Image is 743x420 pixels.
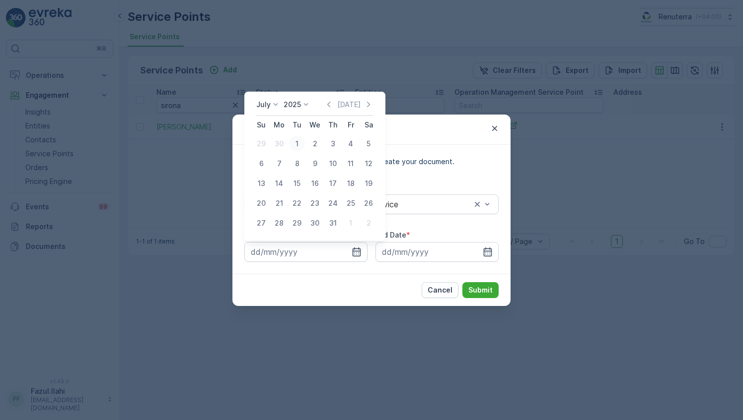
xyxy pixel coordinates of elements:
[361,195,376,211] div: 26
[307,136,323,152] div: 2
[468,285,493,295] p: Submit
[289,215,305,231] div: 29
[244,242,368,262] input: dd/mm/yyyy
[306,116,324,134] th: Wednesday
[307,156,323,172] div: 9
[284,100,301,110] p: 2025
[343,176,359,191] div: 18
[343,156,359,172] div: 11
[253,176,269,191] div: 13
[324,116,342,134] th: Thursday
[307,195,323,211] div: 23
[343,215,359,231] div: 1
[361,156,376,172] div: 12
[252,116,270,134] th: Sunday
[289,195,305,211] div: 22
[343,195,359,211] div: 25
[375,231,406,239] label: End Date
[271,195,287,211] div: 21
[271,156,287,172] div: 7
[256,100,271,110] p: July
[325,156,341,172] div: 10
[307,215,323,231] div: 30
[361,176,376,191] div: 19
[271,215,287,231] div: 28
[342,116,360,134] th: Friday
[253,215,269,231] div: 27
[325,195,341,211] div: 24
[428,285,452,295] p: Cancel
[288,116,306,134] th: Tuesday
[325,176,341,191] div: 17
[422,282,458,298] button: Cancel
[325,215,341,231] div: 31
[289,136,305,152] div: 1
[325,136,341,152] div: 3
[270,116,288,134] th: Monday
[289,176,305,191] div: 15
[253,156,269,172] div: 6
[289,156,305,172] div: 8
[307,176,323,191] div: 16
[360,116,377,134] th: Saturday
[361,215,376,231] div: 2
[253,136,269,152] div: 29
[253,195,269,211] div: 20
[271,176,287,191] div: 14
[462,282,499,298] button: Submit
[337,100,361,110] p: [DATE]
[361,136,376,152] div: 5
[343,136,359,152] div: 4
[375,242,499,262] input: dd/mm/yyyy
[271,136,287,152] div: 30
